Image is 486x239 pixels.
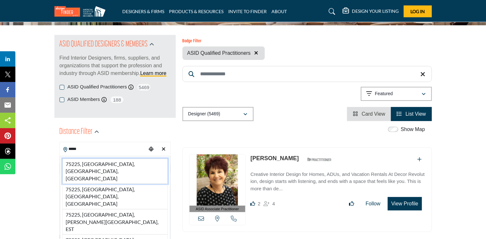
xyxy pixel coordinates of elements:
li: List View [391,107,432,121]
a: DESIGNERS & FIRMS [122,9,165,14]
h2: ASID QUALIFIED DESIGNERS & MEMBERS [60,39,148,50]
img: Karen Steinberg [190,154,246,206]
button: Designer (5469) [182,107,254,121]
label: ASID Qualified Practitioners [68,83,127,91]
span: 4 [272,201,275,206]
a: Search [322,6,339,17]
div: DESIGN YOUR LISTING [343,8,399,15]
span: Log In [410,9,425,14]
input: Search Keyword [182,66,432,82]
h5: DESIGN YOUR LISTING [352,8,399,14]
input: Search Location [60,143,146,155]
p: Creative Interior Design for Homes, ADUs, and Vacation Rentals At Decor Revolution, design starts... [250,171,425,193]
button: Featured [361,87,432,101]
div: Clear search location [159,143,169,156]
button: View Profile [388,197,422,210]
label: Show Map [401,126,425,133]
a: Learn more [140,70,166,76]
h2: Distance Filter [60,126,93,138]
a: ASID Associate Practitioner [190,154,246,212]
span: Card View [362,111,385,117]
img: Site Logo [54,6,109,17]
button: Follow [361,197,385,210]
label: ASID Members [68,96,100,103]
div: Choose your current location [146,143,156,156]
a: Add To List [417,157,422,162]
span: ASID Qualified Practitioners [187,49,251,57]
li: Card View [347,107,391,121]
a: ABOUT [272,9,287,14]
li: 75225, [GEOGRAPHIC_DATA], [GEOGRAPHIC_DATA], [GEOGRAPHIC_DATA] [62,159,168,184]
span: 2 [258,201,260,206]
a: [PERSON_NAME] [250,155,299,161]
div: Followers [264,200,275,208]
a: View List [397,111,426,117]
input: ASID Members checkbox [60,97,64,102]
p: Featured [375,91,393,97]
span: ASID Associate Practitioner [196,206,239,212]
a: Creative Interior Design for Homes, ADUs, and Vacation Rentals At Decor Revolution, design starts... [250,167,425,193]
img: ASID Qualified Practitioners Badge Icon [305,156,334,164]
button: Log In [404,5,432,17]
span: 5469 [137,83,151,91]
input: ASID Qualified Practitioners checkbox [60,85,64,90]
span: 188 [110,96,124,104]
p: Designer (5469) [188,111,220,117]
h6: Badge Filter [182,39,265,44]
span: List View [406,111,426,117]
a: PRODUCTS & RESOURCES [169,9,224,14]
a: View Card [353,111,385,117]
li: 75225, [GEOGRAPHIC_DATA], [GEOGRAPHIC_DATA], [GEOGRAPHIC_DATA] [62,184,168,209]
a: INVITE TO FINDER [229,9,267,14]
button: Like listing [345,197,358,210]
p: Karen Steinberg [250,154,299,163]
li: 75225, [GEOGRAPHIC_DATA], [PERSON_NAME][GEOGRAPHIC_DATA], EST [62,209,168,235]
p: Find Interior Designers, firms, suppliers, and organizations that support the profession and indu... [60,54,171,77]
i: Likes [250,201,255,206]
